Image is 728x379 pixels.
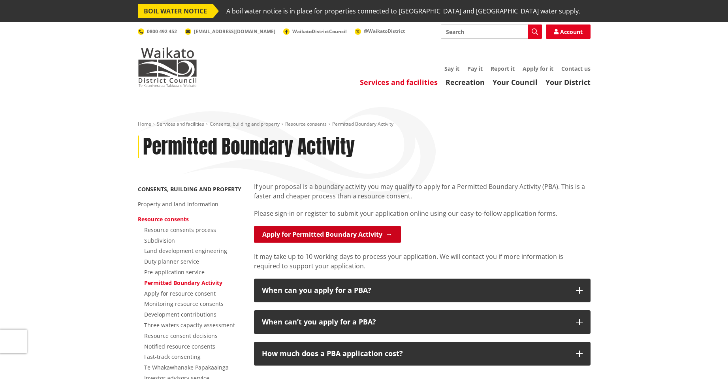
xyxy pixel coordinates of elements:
span: @WaikatoDistrict [364,28,405,34]
a: Report it [491,65,515,72]
button: When can’t you apply for a PBA? [254,310,591,334]
span: 0800 492 452 [147,28,177,35]
a: Contact us [561,65,591,72]
a: WaikatoDistrictCouncil [283,28,347,35]
a: 0800 492 452 [138,28,177,35]
a: Recreation [446,77,485,87]
nav: breadcrumb [138,121,591,128]
a: Development contributions [144,311,216,318]
a: Apply for it [523,65,553,72]
a: Your District [546,77,591,87]
a: Apply for Permitted Boundary Activity [254,226,401,243]
span: [EMAIL_ADDRESS][DOMAIN_NAME] [194,28,275,35]
span: A boil water notice is in place for properties connected to [GEOGRAPHIC_DATA] and [GEOGRAPHIC_DAT... [226,4,580,18]
a: Apply for resource consent [144,290,216,297]
p: If your proposal is a boundary activity you may qualify to apply for a Permitted Boundary Activit... [254,182,591,201]
a: Say it [444,65,459,72]
span: BOIL WATER NOTICE [138,4,213,18]
img: Waikato District Council - Te Kaunihera aa Takiwaa o Waikato [138,47,197,87]
h1: Permitted Boundary Activity [143,136,355,158]
a: Resource consent decisions [144,332,218,339]
a: Property and land information [138,200,218,208]
a: [EMAIL_ADDRESS][DOMAIN_NAME] [185,28,275,35]
a: Services and facilities [157,121,204,127]
p: It may take up to 10 working days to process your application. We will contact you if more inform... [254,252,591,271]
a: Your Council [493,77,538,87]
a: Fast-track consenting [144,353,201,360]
button: How much does a PBA application cost? [254,342,591,366]
div: When can’t you apply for a PBA? [262,318,568,326]
a: Te Whakawhanake Papakaainga [144,364,229,371]
a: Land development engineering [144,247,227,255]
p: Please sign-in or register to submit your application online using our easy-to-follow application... [254,209,591,218]
a: Permitted Boundary Activity [144,279,222,287]
input: Search input [441,25,542,39]
a: Resource consents [285,121,327,127]
a: Consents, building and property [210,121,280,127]
div: When can you apply for a PBA? [262,287,568,294]
a: Pre-application service [144,268,205,276]
a: Pay it [467,65,483,72]
a: Duty planner service [144,258,199,265]
a: Three waters capacity assessment [144,321,235,329]
a: Monitoring resource consents [144,300,224,307]
a: @WaikatoDistrict [355,28,405,34]
a: Account [546,25,591,39]
span: Permitted Boundary Activity [332,121,393,127]
a: Resource consents process [144,226,216,234]
span: WaikatoDistrictCouncil [292,28,347,35]
button: When can you apply for a PBA? [254,279,591,302]
a: Consents, building and property [138,185,241,193]
a: Notified resource consents [144,343,215,350]
a: Services and facilities [360,77,438,87]
a: Resource consents [138,215,189,223]
a: Home [138,121,151,127]
a: Subdivision [144,237,175,244]
div: How much does a PBA application cost? [262,350,568,358]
